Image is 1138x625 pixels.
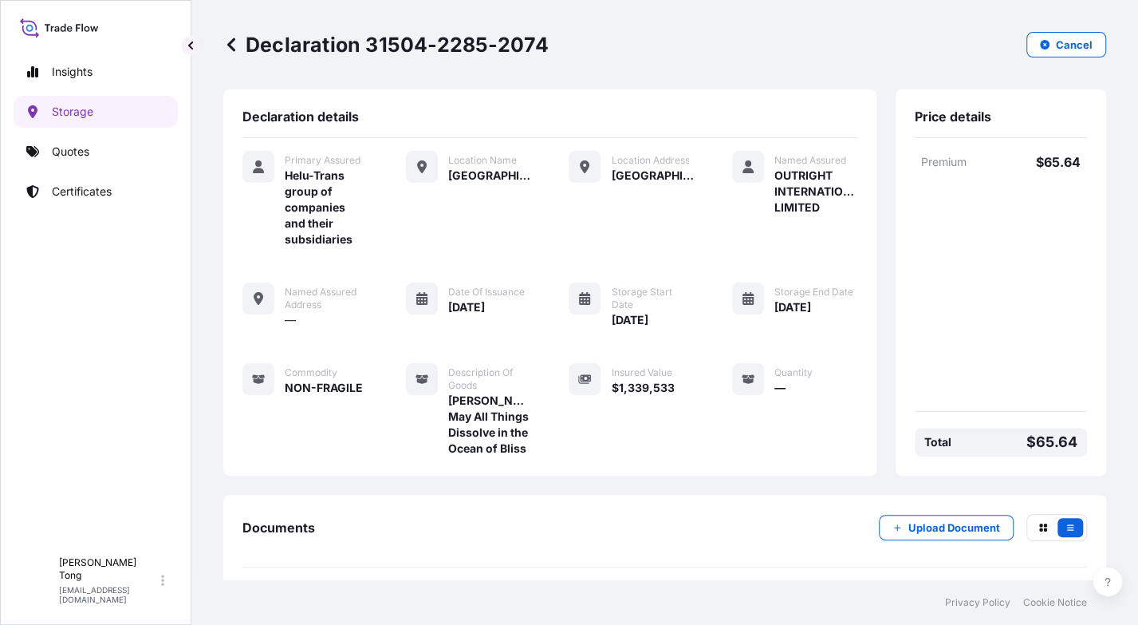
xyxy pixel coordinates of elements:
[611,154,689,167] span: Location Address
[52,64,93,80] p: Insights
[921,154,1001,170] p: Premium
[14,136,178,168] a: Quotes
[285,168,368,247] span: Helu-Trans group of companies and their subsidiaries
[448,393,531,457] span: [PERSON_NAME], May All Things Dissolve in the Ocean of Bliss
[59,556,158,582] p: [PERSON_NAME] Tong
[448,154,517,167] span: Location Name
[448,299,485,315] span: [DATE]
[1001,154,1081,170] p: $65.64
[611,168,694,184] span: [GEOGRAPHIC_DATA]
[14,96,178,128] a: Storage
[1056,37,1093,53] p: Cancel
[774,299,811,315] span: [DATE]
[908,520,1000,536] p: Upload Document
[242,109,359,125] span: Declaration details
[242,521,315,534] p: Documents
[14,176,178,208] a: Certificates
[611,286,694,311] span: Storage Start Date
[285,312,296,328] span: —
[945,596,1010,609] a: Privacy Policy
[52,144,89,160] p: Quotes
[59,585,158,604] p: [EMAIL_ADDRESS][DOMAIN_NAME]
[52,104,93,120] p: Storage
[14,56,178,88] a: Insights
[448,286,525,299] span: Date of Issuance
[1023,596,1087,609] a: Cookie Notice
[1026,32,1106,57] button: Cancel
[448,168,531,184] span: [GEOGRAPHIC_DATA]
[611,380,674,396] span: $1,339,533
[611,366,671,379] span: Insured Value
[774,168,857,216] span: OUTRIGHT INTERNATIONAL LIMITED
[285,154,360,167] span: Primary Assured
[774,154,846,167] span: Named Assured
[32,572,42,588] span: C
[52,184,112,200] p: Certificates
[223,32,549,57] p: Declaration 31504-2285-2074
[924,434,951,450] p: Total
[611,312,648,328] span: [DATE]
[448,366,531,392] span: Description of Goods
[285,366,337,379] span: Commodity
[774,286,853,299] span: Storage End Date
[774,380,786,396] span: —
[915,109,991,125] span: Price details
[285,380,363,396] span: NON-FRAGILE
[879,515,1014,540] button: Upload Document
[285,286,368,311] span: Named Assured Address
[774,366,813,379] span: Quantity
[1026,434,1077,450] p: $65.64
